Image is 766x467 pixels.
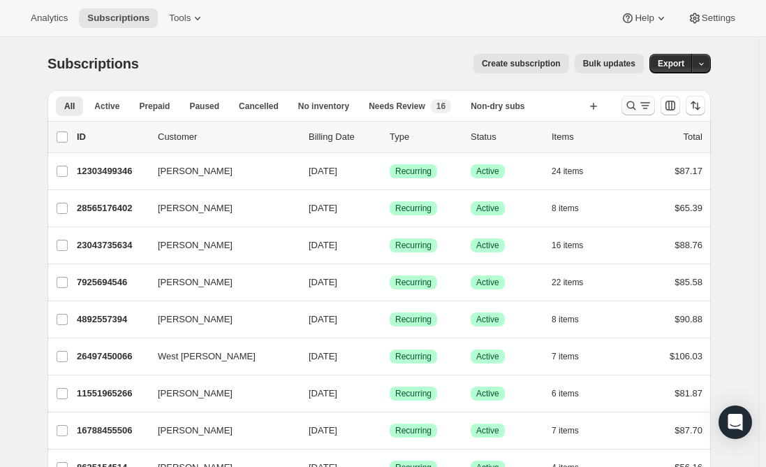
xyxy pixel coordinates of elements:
span: Active [94,101,119,112]
button: West [PERSON_NAME] [149,345,289,368]
span: Recurring [395,240,432,251]
button: [PERSON_NAME] [149,234,289,257]
span: Export [658,58,684,69]
div: 23043735634[PERSON_NAME][DATE]SuccessRecurringSuccessActive16 items$88.76 [77,236,702,255]
span: Non-dry subs [471,101,524,112]
p: Status [471,130,540,144]
span: $85.58 [675,277,702,287]
p: 4892557394 [77,312,147,326]
span: Active [476,425,499,436]
span: Subscriptions [47,56,139,71]
span: [DATE] [309,240,337,250]
span: Recurring [395,425,432,436]
span: [PERSON_NAME] [158,275,233,289]
button: Subscriptions [79,8,158,28]
button: 8 items [552,199,594,218]
span: $81.87 [675,388,702,398]
div: 12303499346[PERSON_NAME][DATE]SuccessRecurringSuccessActive24 items$87.17 [77,161,702,181]
span: 7 items [552,351,579,362]
span: No inventory [298,101,349,112]
span: [PERSON_NAME] [158,424,233,438]
button: Analytics [22,8,76,28]
button: [PERSON_NAME] [149,382,289,405]
span: Active [476,314,499,325]
div: 7925694546[PERSON_NAME][DATE]SuccessRecurringSuccessActive22 items$85.58 [77,273,702,292]
div: 11551965266[PERSON_NAME][DATE]SuccessRecurringSuccessActive6 items$81.87 [77,384,702,403]
p: 12303499346 [77,164,147,178]
span: $88.76 [675,240,702,250]
p: 16788455506 [77,424,147,438]
span: Recurring [395,388,432,399]
span: $90.88 [675,314,702,324]
span: Active [476,203,499,214]
p: 23043735634 [77,238,147,252]
span: $87.17 [675,166,702,176]
button: Export [649,54,693,73]
span: Subscriptions [87,13,149,24]
span: 7 items [552,425,579,436]
span: [DATE] [309,351,337,361]
p: Customer [158,130,297,144]
button: [PERSON_NAME] [149,419,289,442]
div: 28565176402[PERSON_NAME][DATE]SuccessRecurringSuccessActive8 items$65.39 [77,199,702,218]
button: Create new view [582,96,605,116]
span: [PERSON_NAME] [158,164,233,178]
span: 16 items [552,240,583,251]
p: ID [77,130,147,144]
span: Recurring [395,166,432,177]
span: Recurring [395,203,432,214]
span: Recurring [395,351,432,362]
span: Analytics [31,13,68,24]
p: 11551965266 [77,387,147,401]
span: [PERSON_NAME] [158,312,233,326]
span: Active [476,240,499,251]
span: [DATE] [309,425,337,436]
div: 16788455506[PERSON_NAME][DATE]SuccessRecurringSuccessActive7 items$87.70 [77,421,702,440]
p: 26497450066 [77,350,147,364]
span: [PERSON_NAME] [158,201,233,215]
button: 24 items [552,161,598,181]
span: Tools [169,13,191,24]
button: 22 items [552,273,598,292]
span: Bulk updates [583,58,635,69]
p: 28565176402 [77,201,147,215]
span: [DATE] [309,388,337,398]
div: Items [552,130,621,144]
span: Active [476,351,499,362]
div: Type [390,130,459,144]
span: Prepaid [139,101,170,112]
span: Needs Review [369,101,425,112]
button: 6 items [552,384,594,403]
button: Tools [161,8,213,28]
button: Search and filter results [621,96,655,115]
span: Recurring [395,277,432,288]
span: Create subscription [482,58,561,69]
span: [DATE] [309,277,337,287]
span: 8 items [552,203,579,214]
span: Help [635,13,654,24]
span: 6 items [552,388,579,399]
span: West [PERSON_NAME] [158,350,256,364]
div: IDCustomerBilling DateTypeStatusItemsTotal [77,130,702,144]
p: Billing Date [309,130,378,144]
button: [PERSON_NAME] [149,197,289,220]
button: 7 items [552,347,594,366]
p: Total [684,130,702,144]
div: 4892557394[PERSON_NAME][DATE]SuccessRecurringSuccessActive8 items$90.88 [77,310,702,329]
span: 16 [436,101,445,112]
button: Sort the results [686,96,705,115]
span: Active [476,388,499,399]
button: Settings [679,8,744,28]
span: Recurring [395,314,432,325]
span: Settings [702,13,735,24]
span: Active [476,277,499,288]
span: $87.70 [675,425,702,436]
span: $65.39 [675,203,702,213]
span: [PERSON_NAME] [158,387,233,401]
button: 7 items [552,421,594,440]
button: [PERSON_NAME] [149,271,289,294]
button: Customize table column order and visibility [661,96,680,115]
span: [PERSON_NAME] [158,238,233,252]
span: 24 items [552,166,583,177]
button: [PERSON_NAME] [149,308,289,331]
